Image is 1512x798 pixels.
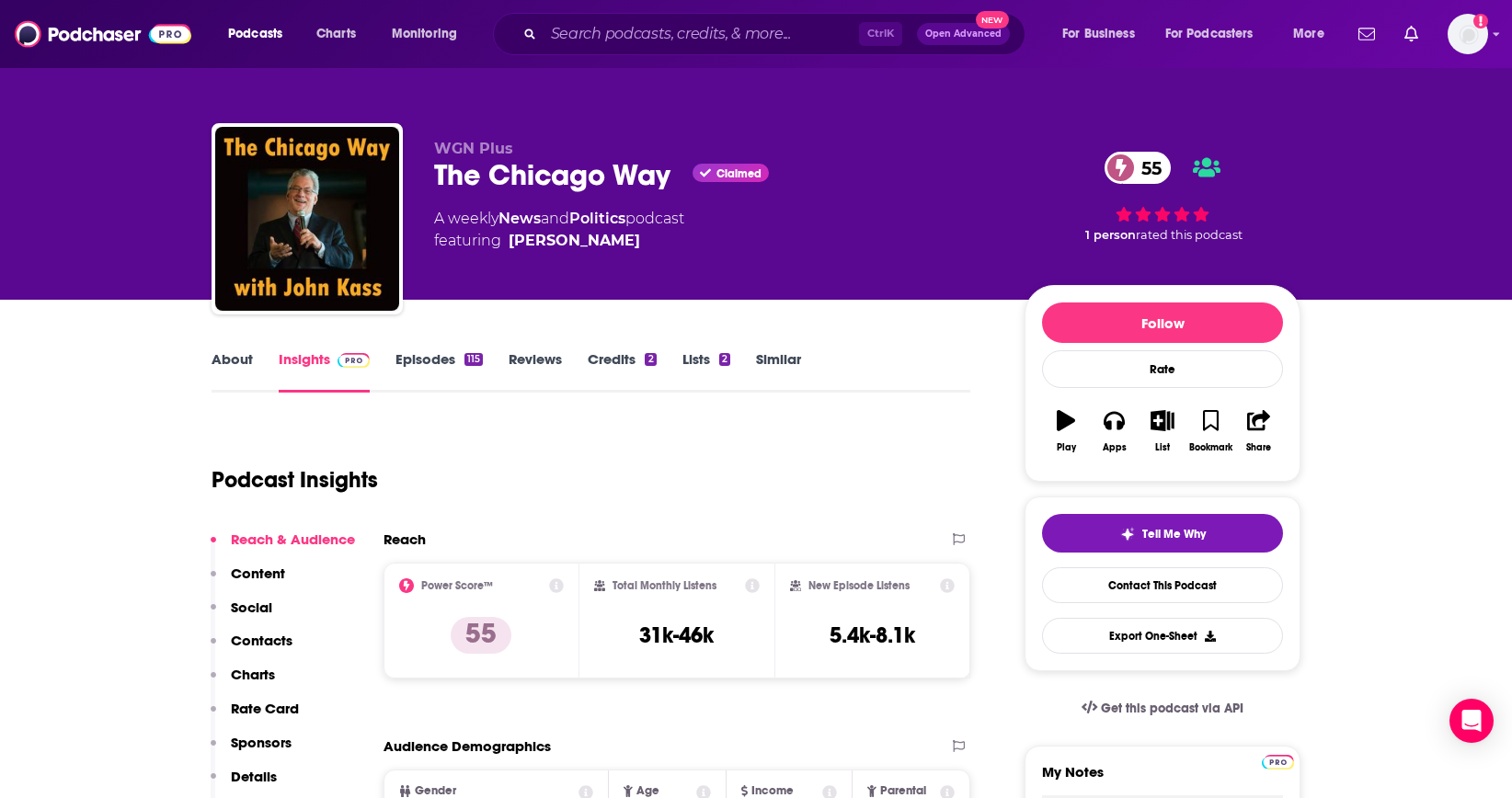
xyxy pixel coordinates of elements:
[588,350,656,393] a: Credits2
[569,210,625,227] a: Politics
[682,350,730,393] a: Lists2
[1103,442,1127,453] div: Apps
[434,140,513,157] span: WGN Plus
[859,22,902,46] span: Ctrl K
[1042,350,1283,388] div: Rate
[830,621,915,649] h3: 5.4k-8.1k
[1262,752,1294,769] a: Pro website
[316,21,356,47] span: Charts
[231,768,277,785] p: Details
[1246,442,1271,453] div: Share
[1153,19,1280,49] button: open menu
[1155,442,1170,453] div: List
[379,19,481,49] button: open menu
[645,353,656,366] div: 2
[1101,701,1243,716] span: Get this podcast via API
[421,579,493,592] h2: Power Score™
[544,19,859,49] input: Search podcasts, credits, & more...
[1062,21,1135,47] span: For Business
[1120,527,1135,541] img: tell me why sparkle
[231,598,272,616] p: Social
[1397,18,1426,50] a: Show notifications dropdown
[1136,228,1243,242] span: rated this podcast
[415,785,456,797] span: Gender
[211,564,285,598] button: Content
[231,734,292,751] p: Sponsors
[639,621,714,649] h3: 31k-46k
[1186,398,1234,464] button: Bookmark
[304,19,367,49] a: Charts
[808,579,910,592] h2: New Episode Listens
[1189,442,1232,453] div: Bookmark
[1293,21,1324,47] span: More
[1057,442,1076,453] div: Play
[1448,14,1488,54] span: Logged in as BenLaurro
[212,466,378,494] h1: Podcast Insights
[1042,514,1283,553] button: tell me why sparkleTell Me Why
[211,598,272,633] button: Social
[384,530,426,548] h2: Reach
[1042,302,1283,343] button: Follow
[1448,14,1488,54] button: Show profile menu
[1280,19,1347,49] button: open menu
[231,666,275,683] p: Charts
[215,19,306,49] button: open menu
[1090,398,1138,464] button: Apps
[1042,763,1283,795] label: My Notes
[1085,228,1136,242] span: 1 person
[434,208,684,252] div: A weekly podcast
[509,350,562,393] a: Reviews
[1139,398,1186,464] button: List
[1165,21,1254,47] span: For Podcasters
[279,350,370,393] a: InsightsPodchaser Pro
[1042,398,1090,464] button: Play
[212,350,253,393] a: About
[338,353,370,368] img: Podchaser Pro
[211,666,275,700] button: Charts
[1049,19,1158,49] button: open menu
[613,579,716,592] h2: Total Monthly Listens
[231,564,285,582] p: Content
[15,17,191,51] img: Podchaser - Follow, Share and Rate Podcasts
[756,350,801,393] a: Similar
[231,700,299,717] p: Rate Card
[719,353,730,366] div: 2
[211,700,299,734] button: Rate Card
[510,13,1043,55] div: Search podcasts, credits, & more...
[716,169,762,178] span: Claimed
[1067,686,1258,731] a: Get this podcast via API
[636,785,659,797] span: Age
[451,617,511,654] p: 55
[976,11,1009,28] span: New
[1448,14,1488,54] img: User Profile
[1235,398,1283,464] button: Share
[384,737,551,755] h2: Audience Demographics
[1042,567,1283,603] a: Contact This Podcast
[395,350,483,393] a: Episodes115
[1351,18,1382,50] a: Show notifications dropdown
[1473,14,1488,28] svg: Add a profile image
[434,230,684,252] span: featuring
[1105,152,1171,184] a: 55
[231,530,355,548] p: Reach & Audience
[392,21,457,47] span: Monitoring
[751,785,794,797] span: Income
[1262,755,1294,769] img: Podchaser Pro
[211,632,292,666] button: Contacts
[1123,152,1171,184] span: 55
[1025,140,1300,254] div: 55 1 personrated this podcast
[228,21,282,47] span: Podcasts
[498,210,541,227] a: News
[925,29,1002,39] span: Open Advanced
[509,230,640,252] a: John Kass
[211,734,292,768] button: Sponsors
[231,632,292,649] p: Contacts
[917,23,1010,45] button: Open AdvancedNew
[464,353,483,366] div: 115
[1042,618,1283,654] button: Export One-Sheet
[211,530,355,564] button: Reach & Audience
[541,210,569,227] span: and
[1142,527,1206,541] span: Tell Me Why
[215,127,399,311] img: The Chicago Way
